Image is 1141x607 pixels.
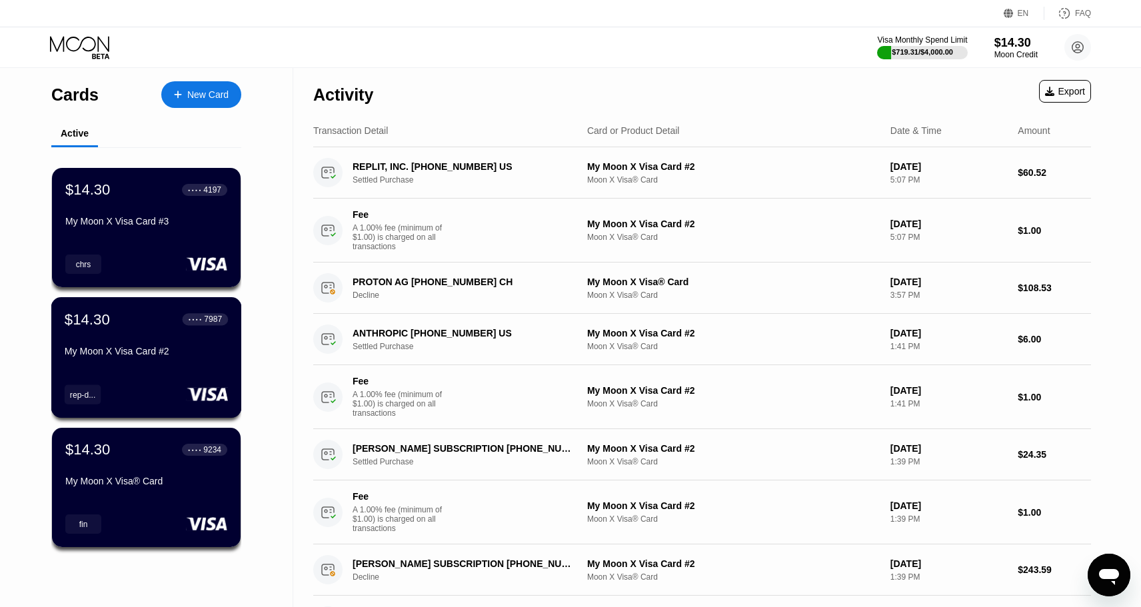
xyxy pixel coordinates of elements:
div: Transaction Detail [313,125,388,136]
div: Settled Purchase [353,342,589,351]
div: $1.00 [1018,392,1091,402]
div: $14.30 [65,310,110,328]
div: $60.52 [1018,167,1091,178]
div: $14.30Moon Credit [994,36,1038,59]
div: ● ● ● ● [188,188,201,192]
div: Visa Monthly Spend Limit$719.31/$4,000.00 [877,35,967,59]
div: Moon X Visa® Card [587,457,880,466]
div: 3:57 PM [890,291,1008,300]
div: FAQ [1075,9,1091,18]
div: $14.30 [994,36,1038,50]
div: PROTON AG [PHONE_NUMBER] CHDeclineMy Moon X Visa® CardMoon X Visa® Card[DATE]3:57 PM$108.53 [313,263,1091,314]
div: ANTHROPIC [PHONE_NUMBER] US [353,328,573,338]
div: [DATE] [890,161,1008,172]
div: $719.31 / $4,000.00 [892,48,953,56]
div: $14.30● ● ● ●9234My Moon X Visa® Cardfin [52,428,241,547]
div: My Moon X Visa Card #2 [587,161,880,172]
div: My Moon X Visa Card #2 [587,385,880,396]
div: Moon X Visa® Card [587,572,880,582]
div: [DATE] [890,219,1008,229]
div: EN [1018,9,1029,18]
div: 5:07 PM [890,233,1008,242]
div: Moon X Visa® Card [587,291,880,300]
div: rep-d... [70,390,95,399]
div: REPLIT, INC. [PHONE_NUMBER] US [353,161,573,172]
div: New Card [161,81,241,108]
div: My Moon X Visa Card #2 [587,219,880,229]
div: EN [1004,7,1044,20]
div: Decline [353,572,589,582]
div: [DATE] [890,443,1008,454]
div: Decline [353,291,589,300]
div: 1:39 PM [890,514,1008,524]
div: fin [65,514,101,534]
div: [DATE] [890,558,1008,569]
div: A 1.00% fee (minimum of $1.00) is charged on all transactions [353,505,453,533]
div: New Card [187,89,229,101]
div: $14.30 [65,181,110,199]
div: Fee [353,491,446,502]
div: 1:39 PM [890,457,1008,466]
div: ● ● ● ● [188,448,201,452]
div: 5:07 PM [890,175,1008,185]
div: Moon X Visa® Card [587,233,880,242]
div: $1.00 [1018,507,1091,518]
div: My Moon X Visa® Card [587,277,880,287]
div: A 1.00% fee (minimum of $1.00) is charged on all transactions [353,223,453,251]
div: My Moon X Visa® Card [65,476,227,486]
div: Card or Product Detail [587,125,680,136]
div: FeeA 1.00% fee (minimum of $1.00) is charged on all transactionsMy Moon X Visa Card #2Moon X Visa... [313,199,1091,263]
div: ANTHROPIC [PHONE_NUMBER] USSettled PurchaseMy Moon X Visa Card #2Moon X Visa® Card[DATE]1:41 PM$6.00 [313,314,1091,365]
div: Moon X Visa® Card [587,342,880,351]
div: $6.00 [1018,334,1091,344]
div: REPLIT, INC. [PHONE_NUMBER] USSettled PurchaseMy Moon X Visa Card #2Moon X Visa® Card[DATE]5:07 P... [313,147,1091,199]
div: A 1.00% fee (minimum of $1.00) is charged on all transactions [353,390,453,418]
div: $1.00 [1018,225,1091,236]
div: Amount [1018,125,1050,136]
div: [DATE] [890,385,1008,396]
div: Activity [313,85,373,105]
div: Moon X Visa® Card [587,175,880,185]
div: $24.35 [1018,449,1091,460]
div: Fee [353,209,446,220]
div: Export [1039,80,1091,103]
div: 9234 [203,445,221,454]
div: FAQ [1044,7,1091,20]
div: $14.30● ● ● ●7987My Moon X Visa Card #2rep-d... [52,298,241,417]
div: [PERSON_NAME] SUBSCRIPTION [PHONE_NUMBER] USDeclineMy Moon X Visa Card #2Moon X Visa® Card[DATE]1... [313,544,1091,596]
div: My Moon X Visa Card #2 [587,443,880,454]
div: 1:39 PM [890,572,1008,582]
div: Moon Credit [994,50,1038,59]
div: Moon X Visa® Card [587,514,880,524]
div: My Moon X Visa Card #2 [65,346,228,356]
div: Fee [353,376,446,386]
div: 4197 [203,185,221,195]
div: FeeA 1.00% fee (minimum of $1.00) is charged on all transactionsMy Moon X Visa Card #2Moon X Visa... [313,365,1091,429]
div: Active [61,128,89,139]
div: PROTON AG [PHONE_NUMBER] CH [353,277,573,287]
div: [PERSON_NAME] SUBSCRIPTION [PHONE_NUMBER] US [353,443,573,454]
div: FeeA 1.00% fee (minimum of $1.00) is charged on all transactionsMy Moon X Visa Card #2Moon X Visa... [313,480,1091,544]
div: Cards [51,85,99,105]
div: 1:41 PM [890,399,1008,408]
div: ● ● ● ● [189,317,202,321]
div: $14.30 [65,441,110,458]
div: My Moon X Visa Card #3 [65,216,227,227]
div: [DATE] [890,500,1008,511]
div: $14.30● ● ● ●4197My Moon X Visa Card #3chrs [52,168,241,287]
div: My Moon X Visa Card #2 [587,558,880,569]
div: Visa Monthly Spend Limit [877,35,967,45]
div: Date & Time [890,125,942,136]
div: $108.53 [1018,283,1091,293]
div: rep-d... [65,384,101,404]
div: fin [79,520,88,529]
div: $243.59 [1018,564,1091,575]
div: My Moon X Visa Card #2 [587,500,880,511]
div: chrs [65,255,101,274]
div: My Moon X Visa Card #2 [587,328,880,338]
div: [PERSON_NAME] SUBSCRIPTION [PHONE_NUMBER] USSettled PurchaseMy Moon X Visa Card #2Moon X Visa® Ca... [313,429,1091,480]
div: Moon X Visa® Card [587,399,880,408]
div: Settled Purchase [353,175,589,185]
div: Settled Purchase [353,457,589,466]
div: [DATE] [890,328,1008,338]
